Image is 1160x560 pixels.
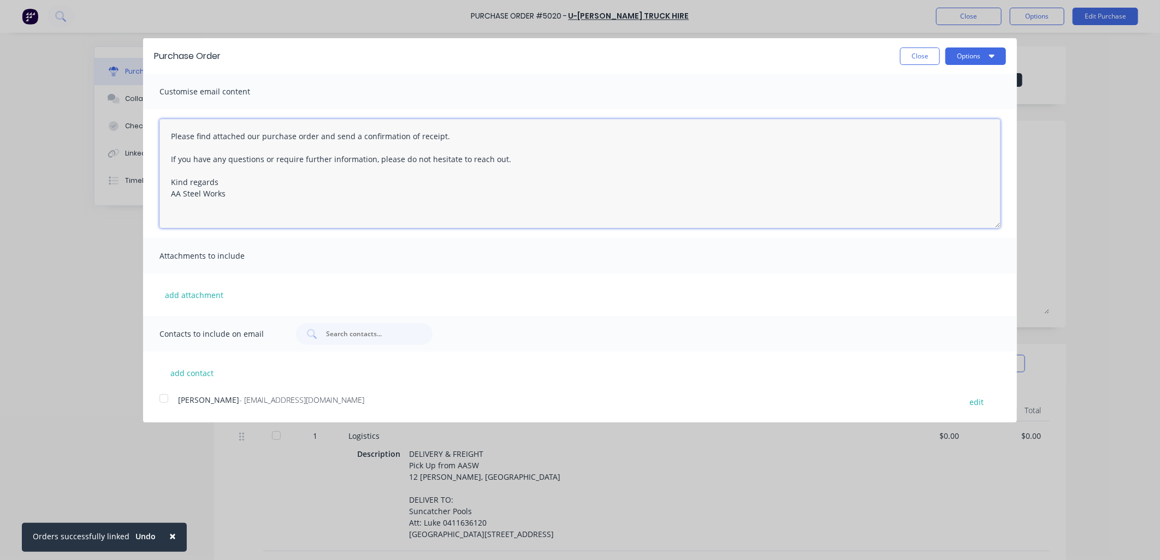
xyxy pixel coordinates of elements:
[159,84,280,99] span: Customise email content
[945,47,1006,65] button: Options
[900,47,940,65] button: Close
[159,287,229,303] button: add attachment
[159,365,225,381] button: add contact
[239,395,364,405] span: - [EMAIL_ADDRESS][DOMAIN_NAME]
[159,248,280,264] span: Attachments to include
[158,523,187,549] button: Close
[169,528,176,544] span: ×
[154,50,221,63] div: Purchase Order
[159,119,1001,228] textarea: Please find attached our purchase order and send a confirmation of receipt. If you have any quest...
[325,329,416,339] input: Search contacts...
[963,394,990,409] button: edit
[129,528,162,545] button: Undo
[33,531,129,542] div: Orders successfully linked
[178,395,239,405] span: [PERSON_NAME]
[159,326,280,342] span: Contacts to include on email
